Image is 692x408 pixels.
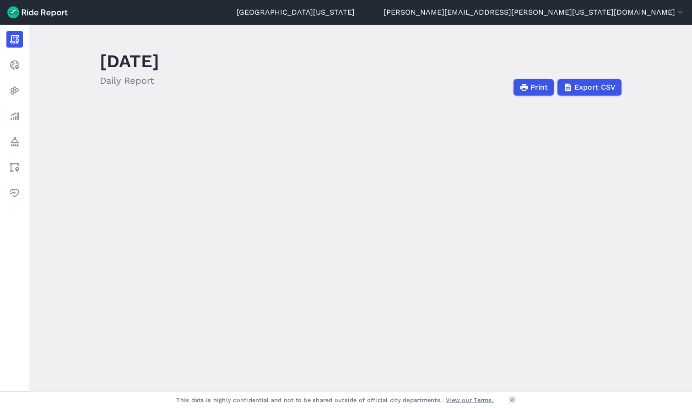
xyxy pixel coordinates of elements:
[530,82,548,93] span: Print
[574,82,616,93] span: Export CSV
[100,74,159,87] h2: Daily Report
[6,31,23,48] a: Report
[237,7,355,18] a: [GEOGRAPHIC_DATA][US_STATE]
[6,185,23,201] a: Health
[7,6,68,18] img: Ride Report
[384,7,685,18] button: [PERSON_NAME][EMAIL_ADDRESS][PERSON_NAME][US_STATE][DOMAIN_NAME]
[6,57,23,73] a: Realtime
[6,108,23,124] a: Analyze
[446,396,494,404] a: View our Terms.
[557,79,622,96] button: Export CSV
[6,159,23,176] a: Areas
[6,134,23,150] a: Policy
[514,79,554,96] button: Print
[100,48,159,74] h1: [DATE]
[6,82,23,99] a: Heatmaps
